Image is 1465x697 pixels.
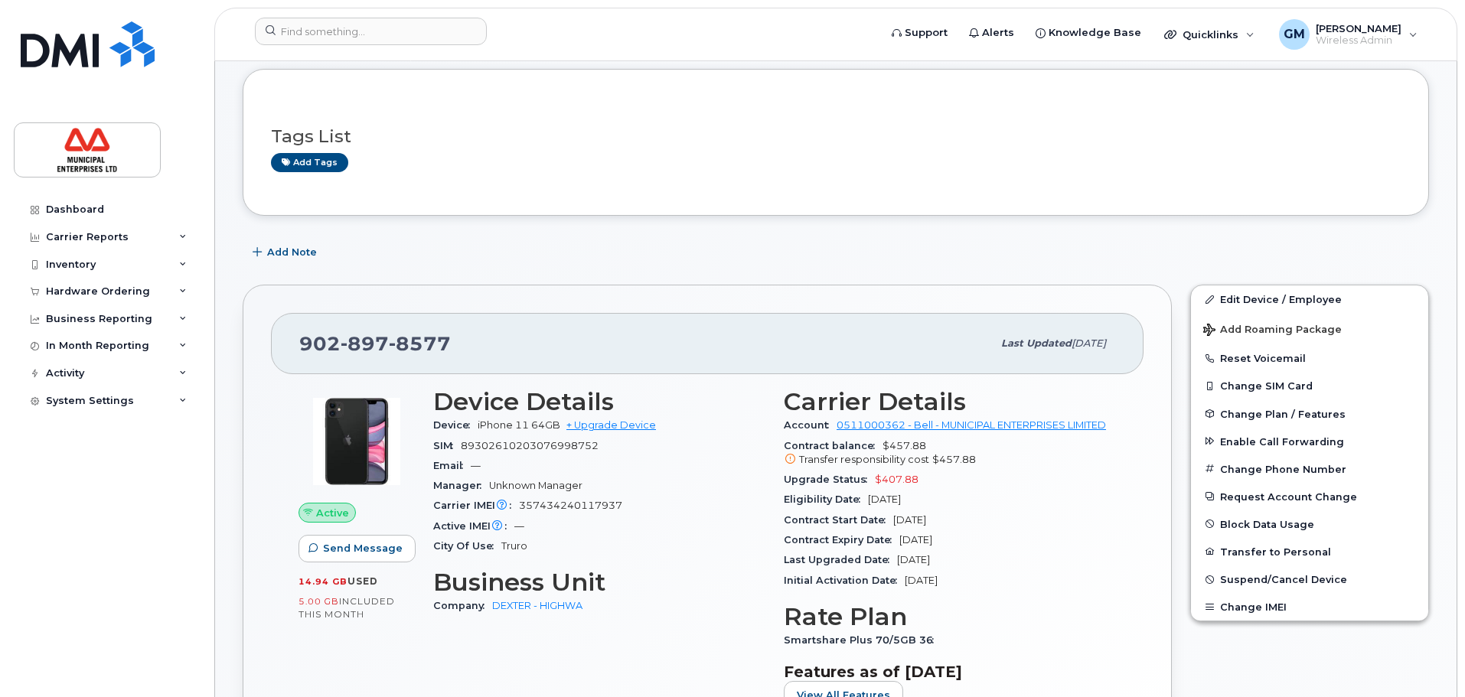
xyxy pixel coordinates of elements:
[1191,538,1428,565] button: Transfer to Personal
[271,153,348,172] a: Add tags
[1191,285,1428,313] a: Edit Device / Employee
[1316,22,1401,34] span: [PERSON_NAME]
[433,500,519,511] span: Carrier IMEI
[784,634,941,646] span: Smartshare Plus 70/5GB 36
[784,474,875,485] span: Upgrade Status
[347,575,378,587] span: used
[958,18,1025,48] a: Alerts
[881,18,958,48] a: Support
[1268,19,1428,50] div: Gillian MacNeill
[323,541,403,555] span: Send Message
[433,440,461,451] span: SIM
[1025,18,1152,48] a: Knowledge Base
[1191,565,1428,593] button: Suspend/Cancel Device
[1072,337,1106,349] span: [DATE]
[1191,593,1428,620] button: Change IMEI
[433,480,489,491] span: Manager
[1191,400,1428,428] button: Change Plan / Features
[1284,25,1305,44] span: GM
[492,600,582,611] a: DEXTER - HIGHWA
[271,127,1401,146] h3: Tags List
[1203,324,1342,338] span: Add Roaming Package
[566,419,656,431] a: + Upgrade Device
[433,460,471,471] span: Email
[389,332,451,355] span: 8577
[316,506,349,520] span: Active
[299,332,451,355] span: 902
[1191,510,1428,538] button: Block Data Usage
[899,534,932,546] span: [DATE]
[461,440,599,451] span: 89302610203076998752
[341,332,389,355] span: 897
[784,440,1116,467] span: $457.88
[905,575,938,586] span: [DATE]
[784,554,897,565] span: Last Upgraded Date
[243,239,330,266] button: Add Note
[1191,428,1428,455] button: Enable Call Forwarding
[501,540,527,552] span: Truro
[1183,28,1238,41] span: Quicklinks
[1220,574,1347,585] span: Suspend/Cancel Device
[784,419,837,431] span: Account
[255,18,487,45] input: Find something...
[1191,313,1428,344] button: Add Roaming Package
[299,576,347,587] span: 14.94 GB
[982,25,1014,41] span: Alerts
[784,388,1116,415] h3: Carrier Details
[433,520,514,532] span: Active IMEI
[478,419,560,431] span: iPhone 11 64GB
[784,440,883,451] span: Contract balance
[471,460,481,471] span: —
[1049,25,1141,41] span: Knowledge Base
[299,535,416,562] button: Send Message
[784,514,893,526] span: Contract Start Date
[784,493,868,505] span: Eligibility Date
[868,493,901,505] span: [DATE]
[837,419,1106,431] a: 0511000362 - Bell - MUNICIPAL ENTERPRISES LIMITED
[799,454,929,465] span: Transfer responsibility cost
[1191,483,1428,510] button: Request Account Change
[784,663,1116,681] h3: Features as of [DATE]
[1191,372,1428,399] button: Change SIM Card
[433,540,501,552] span: City Of Use
[1191,344,1428,372] button: Reset Voicemail
[905,25,948,41] span: Support
[1220,435,1344,447] span: Enable Call Forwarding
[1001,337,1072,349] span: Last updated
[433,600,492,611] span: Company
[519,500,622,511] span: 357434240117937
[489,480,582,491] span: Unknown Manager
[299,596,339,607] span: 5.00 GB
[1220,408,1346,419] span: Change Plan / Features
[1153,19,1265,50] div: Quicklinks
[784,603,1116,630] h3: Rate Plan
[1191,455,1428,483] button: Change Phone Number
[267,245,317,259] span: Add Note
[897,554,930,565] span: [DATE]
[433,419,478,431] span: Device
[784,575,905,586] span: Initial Activation Date
[1316,34,1401,47] span: Wireless Admin
[311,396,403,487] img: iPhone_11.jpg
[893,514,926,526] span: [DATE]
[875,474,918,485] span: $407.88
[784,534,899,546] span: Contract Expiry Date
[433,388,765,415] h3: Device Details
[433,568,765,596] h3: Business Unit
[299,595,395,620] span: included this month
[932,454,976,465] span: $457.88
[514,520,524,532] span: —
